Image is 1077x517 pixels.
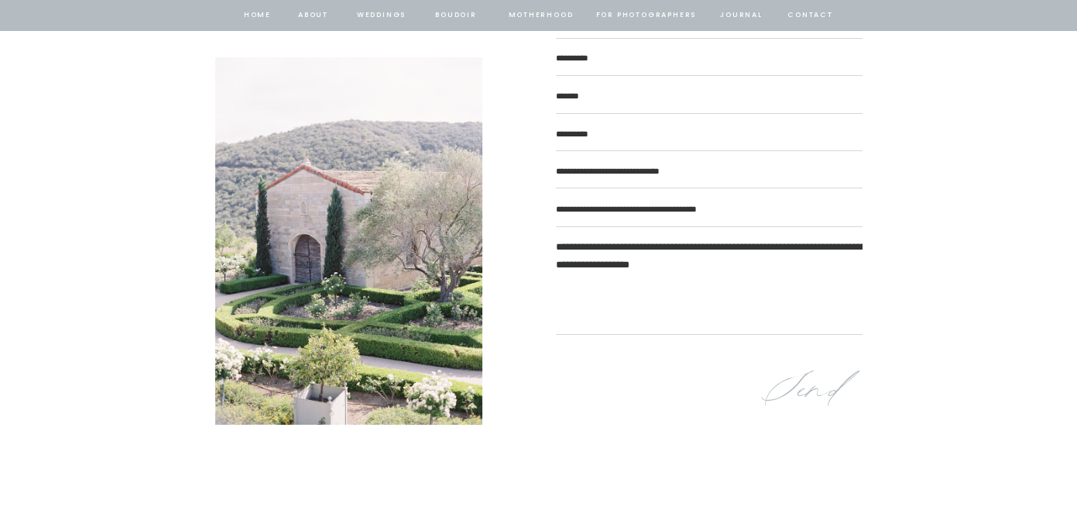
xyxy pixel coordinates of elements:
a: Motherhood [509,9,573,22]
a: journal [718,9,766,22]
a: home [243,9,273,22]
a: contact [786,9,835,22]
a: for photographers [596,9,697,22]
a: BOUDOIR [434,9,478,22]
a: Weddings [355,9,408,22]
a: Send [760,363,860,419]
a: about [297,9,330,22]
